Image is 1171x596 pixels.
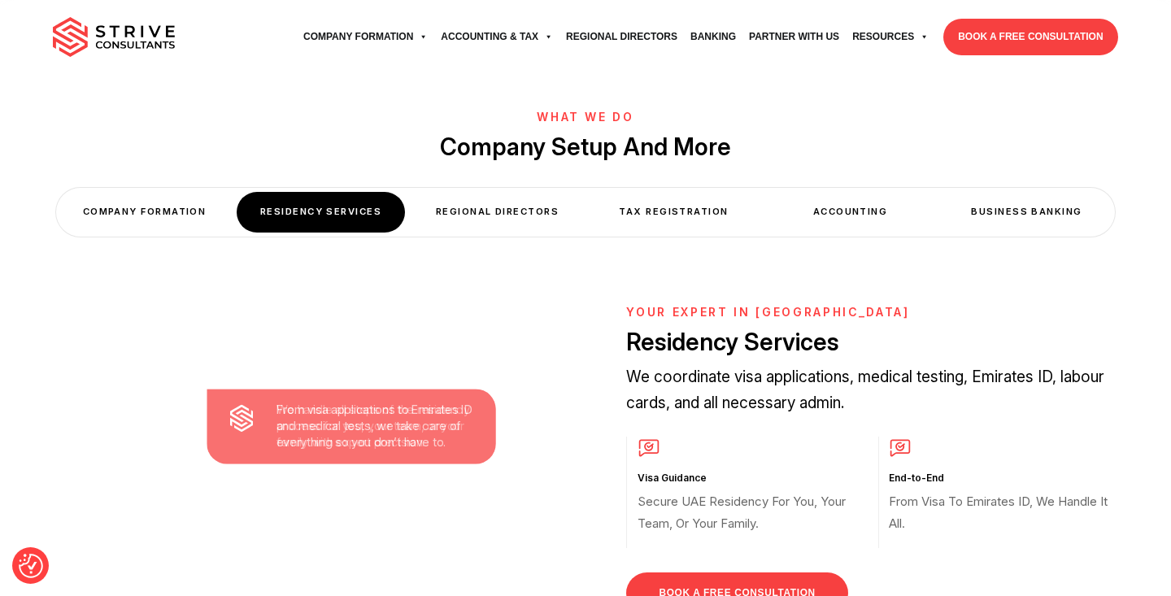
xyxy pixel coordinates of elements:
[53,17,175,58] img: main-logo.svg
[626,326,1130,358] h2: Residency Services
[626,306,1130,320] h6: YOUR EXPERT IN [GEOGRAPHIC_DATA]
[626,364,1130,415] p: We coordinate visa applications, medical testing, Emirates ID, labour cards, and all necessary ad...
[684,15,742,59] a: Banking
[60,192,229,232] div: COMPANY FORMATION
[434,15,559,59] a: Accounting & Tax
[199,371,503,450] div: We handle all steps of the residency process for you, your team, or your family with expert preci...
[559,15,684,59] a: Regional Directors
[766,192,934,232] div: Accounting
[638,472,868,485] h3: Visa Guidance
[297,15,434,59] a: Company Formation
[19,554,43,578] img: Revisit consent button
[942,192,1111,232] div: Business Banking
[237,192,405,232] div: Residency Services
[413,192,581,232] div: Regional Directors
[19,554,43,578] button: Consent Preferences
[638,491,868,534] p: Secure UAE Residency For You, Your Team, Or Your Family.
[889,472,1120,485] h3: End-to-End
[846,15,935,59] a: Resources
[889,491,1120,534] p: From Visa To Emirates ID, We Handle It All.
[943,19,1117,55] a: BOOK A FREE CONSULTATION
[590,192,758,232] div: Tax Registration
[207,389,496,463] div: From visa applications to Emirates ID and medical tests, we take care of everything so you don’t ...
[742,15,846,59] a: Partner with Us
